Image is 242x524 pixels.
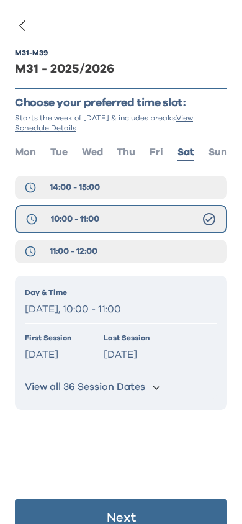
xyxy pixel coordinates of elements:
p: Choose your preferred time slot: [15,96,227,111]
span: 11:00 - 12:00 [50,245,97,258]
span: Sat [177,147,194,157]
p: Day & Time [25,287,217,298]
span: Wed [82,147,103,157]
span: Thu [117,147,135,157]
span: 14:00 - 15:00 [50,181,100,194]
button: 14:00 - 15:00 [15,176,227,199]
p: [DATE], 10:00 - 11:00 [25,300,217,318]
p: [DATE] [25,346,71,364]
span: Tue [50,147,68,157]
p: View all 36 Session Dates [25,381,145,394]
div: M31 - 2025/2026 [15,60,227,78]
span: Sun [208,147,227,157]
span: 10:00 - 11:00 [51,213,99,225]
p: First Session [25,332,71,343]
div: M31 - M39 [15,48,48,58]
span: Mon [15,147,36,157]
p: Last Session [104,332,150,343]
button: 10:00 - 11:00 [15,205,227,233]
button: View all 36 Session Dates [25,376,217,399]
p: Next [107,512,136,524]
button: 11:00 - 12:00 [15,240,227,263]
span: Fri [150,147,163,157]
p: [DATE] [104,346,150,364]
p: Starts the week of [DATE] & includes breaks. [15,113,227,133]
